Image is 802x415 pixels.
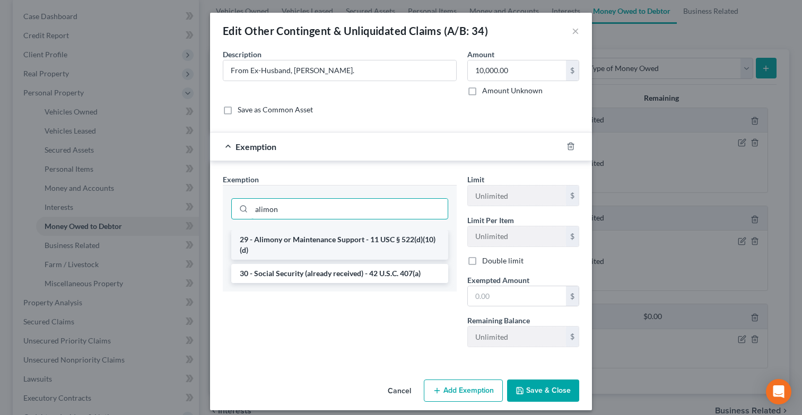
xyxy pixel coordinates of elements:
div: $ [566,186,579,206]
span: Limit [467,175,484,184]
input: -- [468,186,566,206]
li: 29 - Alimony or Maintenance Support - 11 USC § 522(d)(10)(d) [231,230,448,260]
span: Exempted Amount [467,276,529,285]
input: 0.00 [468,286,566,306]
span: Description [223,50,261,59]
label: Save as Common Asset [238,104,313,115]
div: $ [566,60,579,81]
div: $ [566,286,579,306]
div: $ [566,226,579,246]
input: Search exemption rules... [251,199,448,219]
div: $ [566,326,579,347]
input: 0.00 [468,60,566,81]
span: Exemption [223,175,259,184]
input: -- [468,326,566,347]
button: Save & Close [507,379,579,402]
input: -- [468,226,566,246]
label: Double limit [482,255,524,266]
span: Exemption [236,142,276,152]
label: Amount [467,49,494,60]
button: × [572,24,579,37]
li: 30 - Social Security (already received) - 42 U.S.C. 407(a) [231,264,448,283]
label: Amount Unknown [482,85,543,96]
label: Remaining Balance [467,315,530,326]
input: Describe... [223,60,456,81]
button: Cancel [379,381,420,402]
button: Add Exemption [424,379,503,402]
div: Edit Other Contingent & Unliquidated Claims (A/B: 34) [223,23,488,38]
label: Limit Per Item [467,215,514,226]
div: Open Intercom Messenger [766,379,791,404]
